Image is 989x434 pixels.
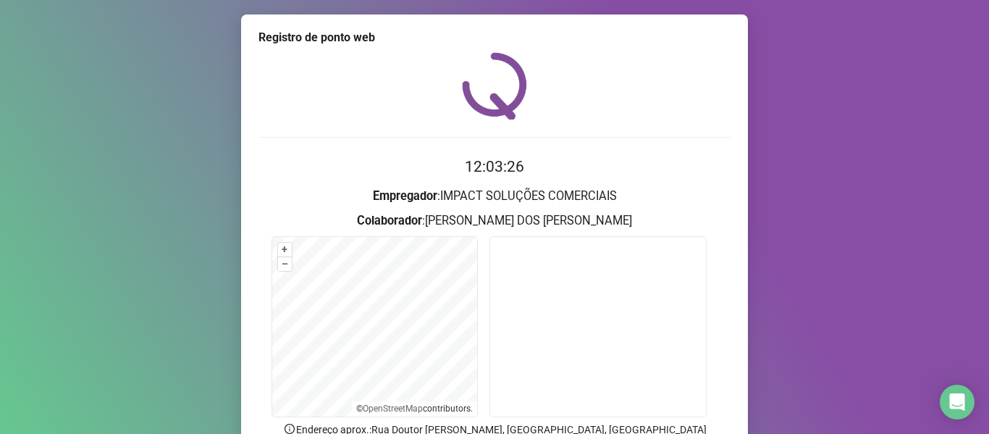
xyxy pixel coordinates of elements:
[258,187,731,206] h3: : IMPACT SOLUÇÕES COMERCIAIS
[278,257,292,271] button: –
[278,243,292,256] button: +
[940,385,975,420] div: Open Intercom Messenger
[363,404,423,414] a: OpenStreetMap
[356,404,473,414] li: © contributors.
[462,52,527,120] img: QRPoint
[373,189,437,203] strong: Empregador
[258,212,731,230] h3: : [PERSON_NAME] DOS [PERSON_NAME]
[465,158,524,175] time: 12:03:26
[357,214,422,228] strong: Colaborador
[258,29,731,46] div: Registro de ponto web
